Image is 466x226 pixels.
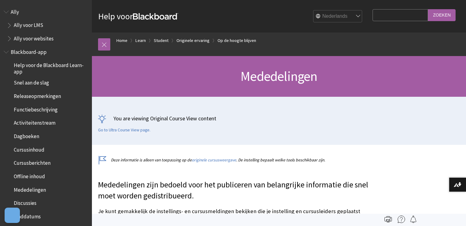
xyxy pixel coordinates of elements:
span: Ally voor websites [14,33,54,42]
a: Help voorBlackboard [98,11,178,22]
img: More help [398,216,405,223]
a: Student [154,37,169,44]
span: Ally [11,7,19,15]
span: Ally voor LMS [14,20,43,28]
p: Je kunt gemakkelijk de instellings- en cursusmeldingen bekijken die je instelling en cursusleider... [98,207,369,223]
a: Op de hoogte blijven [218,37,256,44]
a: originele cursusweergave [192,157,236,163]
input: Zoeken [428,9,456,21]
a: Learn [135,37,146,44]
a: Originele ervaring [176,37,210,44]
a: Go to Ultra Course View page. [98,127,150,133]
strong: Blackboard [133,13,178,20]
p: Mededelingen zijn bedoeld voor het publiceren van belangrijke informatie die snel moet worden ged... [98,179,369,202]
span: Activiteitenstream [14,118,55,126]
span: Functiebeschrijving [14,104,58,113]
span: Discussies [14,198,36,206]
span: Mededelingen [14,185,46,193]
img: Follow this page [410,216,417,223]
nav: Book outline for Anthology Ally Help [4,7,88,44]
span: Offline inhoud [14,171,45,179]
p: You are viewing Original Course View content [98,115,460,122]
span: Mededelingen [241,68,317,85]
p: Deze informatie is alleen van toepassing op de . De instelling bepaalt welke tools beschikbaar zijn. [98,157,369,163]
span: Blackboard-app [11,47,47,55]
img: Print [385,216,392,223]
span: Help voor de Blackboard Learn-app [14,60,88,75]
span: Cursusinhoud [14,145,44,153]
span: Dagboeken [14,131,39,139]
span: Einddatums [14,211,41,220]
a: Home [116,37,127,44]
select: Site Language Selector [313,10,362,23]
button: Open Preferences [5,208,20,223]
span: Cursusberichten [14,158,51,166]
span: Releaseopmerkingen [14,91,61,99]
span: Snel aan de slag [14,78,49,86]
